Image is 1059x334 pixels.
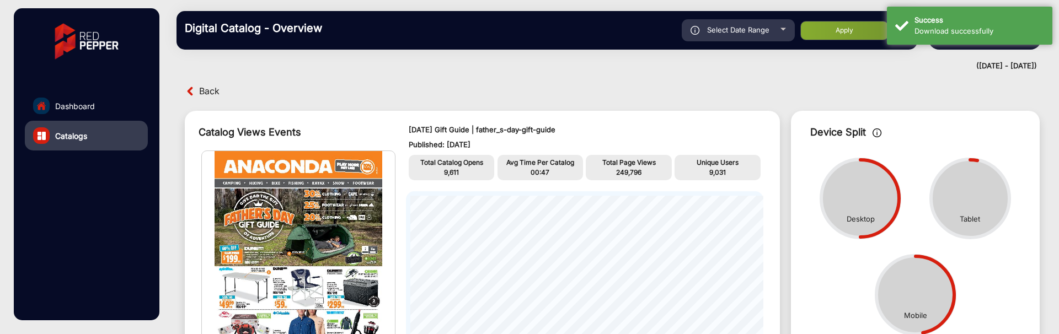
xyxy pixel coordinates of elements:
[47,14,126,69] img: vmg-logo
[165,61,1037,72] div: ([DATE] - [DATE])
[409,139,761,150] p: Published: [DATE]
[500,158,581,168] p: Avg Time Per Catalog
[25,91,148,121] a: Dashboard
[199,125,387,139] div: Catalog Views Events
[847,214,875,225] div: Desktop
[914,26,1044,37] div: Download successfully
[55,100,95,112] span: Dashboard
[960,214,980,225] div: Tablet
[709,168,726,176] span: 9,031
[36,101,46,111] img: home
[691,26,700,35] img: icon
[810,126,866,138] span: Device Split
[873,128,882,137] img: icon
[55,130,87,142] span: Catalogs
[589,158,669,168] p: Total Page Views
[800,21,889,40] button: Apply
[914,15,1044,26] div: Success
[38,132,46,140] img: catalog
[409,125,761,136] p: [DATE] Gift Guide | father_s-day-gift-guide
[444,168,459,176] span: 9,611
[199,83,220,100] span: Back
[411,158,492,168] p: Total Catalog Opens
[25,121,148,150] a: Catalogs
[185,85,196,97] img: back arrow
[616,168,641,176] span: 249,796
[531,168,549,176] span: 00:47
[707,25,769,34] span: Select Date Range
[904,310,927,321] div: Mobile
[185,21,339,35] h3: Digital Catalog - Overview
[677,158,758,168] p: Unique Users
